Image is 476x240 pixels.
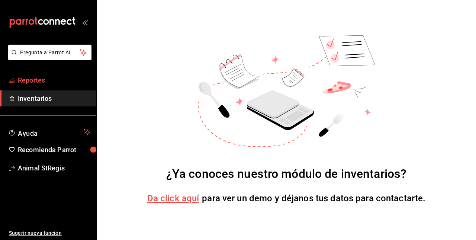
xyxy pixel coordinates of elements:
span: Animal StRegis [18,163,90,173]
a: Pregunta a Parrot AI [5,54,91,62]
div: ¿Ya conoces nuestro módulo de inventarios? [166,165,407,183]
span: Recomienda Parrot [18,145,90,155]
span: Ayuda [18,128,81,137]
span: para ver un demo y déjanos tus datos para contactarte. [202,193,425,204]
span: Inventarios [18,93,90,103]
span: Pregunta a Parrot AI [20,49,80,57]
a: Da click aquí [147,193,199,204]
span: Reportes [18,75,90,85]
span: Sugerir nueva función [9,229,90,237]
button: Pregunta a Parrot AI [8,45,91,60]
button: open_drawer_menu [82,19,88,25]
